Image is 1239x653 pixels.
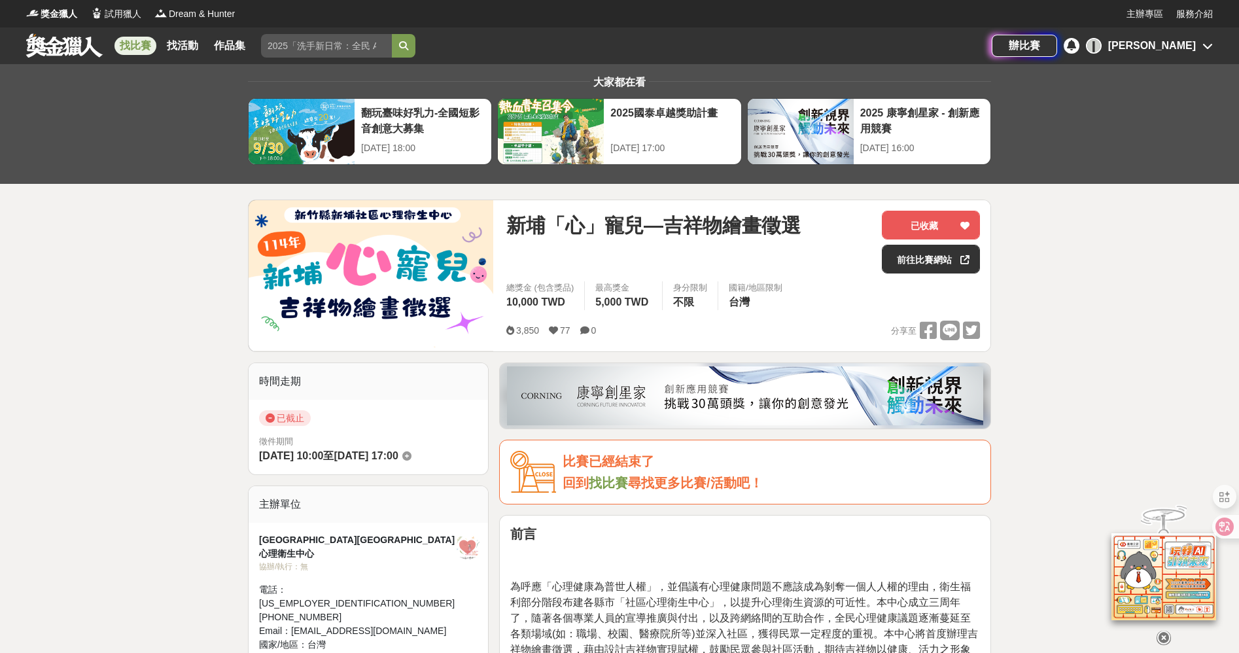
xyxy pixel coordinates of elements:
span: 已截止 [259,410,311,426]
div: [DATE] 17:00 [610,141,734,155]
input: 2025「洗手新日常：全民 ALL IN」洗手歌全台徵選 [261,34,392,58]
span: 尋找更多比賽/活動吧！ [628,476,763,490]
div: 身分限制 [673,281,707,294]
img: Logo [90,7,103,20]
span: 國家/地區： [259,639,307,650]
a: 服務介紹 [1176,7,1213,21]
div: 翻玩臺味好乳力-全國短影音創意大募集 [361,105,485,135]
span: 最高獎金 [595,281,652,294]
span: 分享至 [891,321,916,341]
a: 作品集 [209,37,251,55]
div: 國籍/地區限制 [729,281,782,294]
span: 台灣 [307,639,326,650]
div: 電話： [US_EMPLOYER_IDENTIFICATION_NUMBER][PHONE_NUMBER] [259,583,455,624]
a: 主辦專區 [1126,7,1163,21]
div: 主辦單位 [249,486,488,523]
span: [DATE] 10:00 [259,450,323,461]
a: 找比賽 [114,37,156,55]
span: 3,850 [516,325,539,336]
div: 2025國泰卓越獎助計畫 [610,105,734,135]
a: 2025 康寧創星家 - 創新應用競賽[DATE] 16:00 [747,98,991,165]
strong: 前言 [510,527,536,541]
div: [DATE] 18:00 [361,141,485,155]
a: 翻玩臺味好乳力-全國短影音創意大募集[DATE] 18:00 [248,98,492,165]
div: 2025 康寧創星家 - 創新應用競賽 [860,105,984,135]
span: 總獎金 (包含獎品) [506,281,574,294]
span: 0 [591,325,597,336]
a: Logo試用獵人 [90,7,141,21]
button: 已收藏 [882,211,980,239]
span: 10,000 TWD [506,296,565,308]
div: [GEOGRAPHIC_DATA][GEOGRAPHIC_DATA]心理衛生中心 [259,533,455,561]
span: 回到 [563,476,589,490]
span: 大家都在看 [590,77,649,88]
a: 2025國泰卓越獎助計畫[DATE] 17:00 [497,98,741,165]
img: Icon [510,451,556,493]
a: 前往比賽網站 [882,245,980,274]
img: Logo [26,7,39,20]
div: 比賽已經結束了 [563,451,980,472]
span: 徵件期間 [259,436,293,446]
a: 辦比賽 [992,35,1057,57]
span: 台灣 [729,296,750,308]
a: 找比賽 [589,476,628,490]
div: Email： [EMAIL_ADDRESS][DOMAIN_NAME] [259,624,455,638]
div: [DATE] 16:00 [860,141,984,155]
div: [PERSON_NAME] [1108,38,1196,54]
span: [DATE] 17:00 [334,450,398,461]
div: I [1086,38,1102,54]
span: 至 [323,450,334,461]
span: 77 [560,325,570,336]
a: Logo獎金獵人 [26,7,77,21]
span: 試用獵人 [105,7,141,21]
a: LogoDream & Hunter [154,7,235,21]
div: 時間走期 [249,363,488,400]
span: 5,000 TWD [595,296,648,308]
img: Logo [154,7,167,20]
img: d2146d9a-e6f6-4337-9592-8cefde37ba6b.png [1111,533,1216,620]
img: be6ed63e-7b41-4cb8-917a-a53bd949b1b4.png [507,366,983,425]
span: 不限 [673,296,694,308]
span: 獎金獵人 [41,7,77,21]
span: 新埔「心」寵兒—吉祥物繪畫徵選 [506,211,801,240]
img: Cover Image [249,200,493,351]
a: 找活動 [162,37,203,55]
div: 協辦/執行： 無 [259,561,455,573]
span: Dream & Hunter [169,7,235,21]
